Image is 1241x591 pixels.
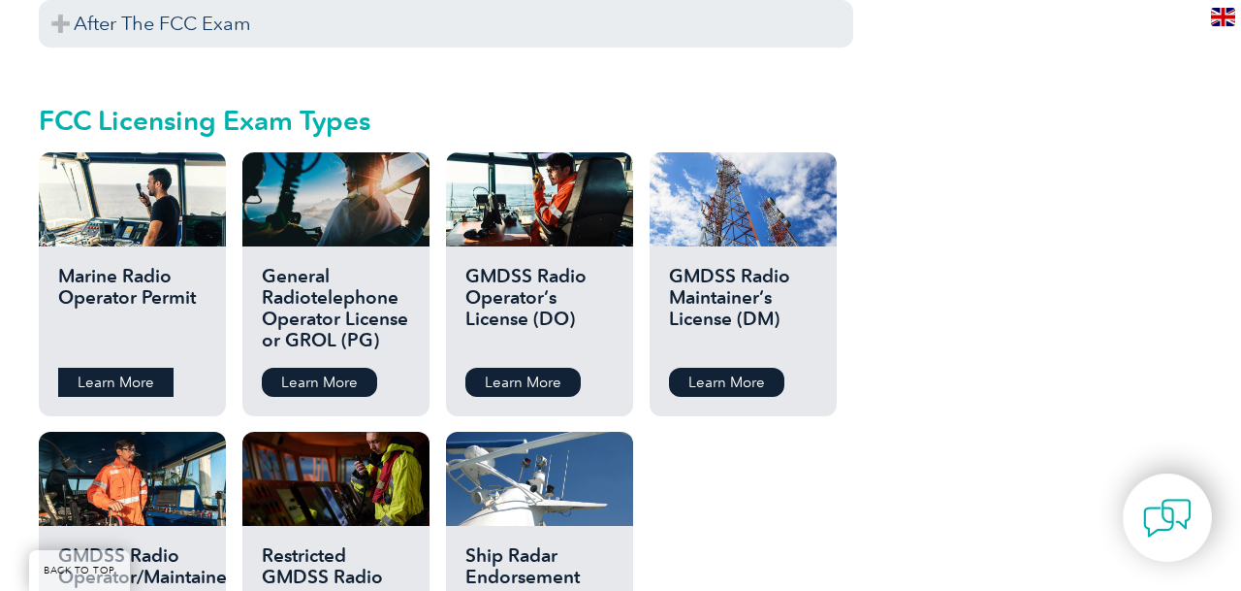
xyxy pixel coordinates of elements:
[465,266,614,353] h2: GMDSS Radio Operator’s License (DO)
[669,266,817,353] h2: GMDSS Radio Maintainer’s License (DM)
[262,266,410,353] h2: General Radiotelephone Operator License or GROL (PG)
[262,368,377,397] a: Learn More
[58,266,207,353] h2: Marine Radio Operator Permit
[29,550,130,591] a: BACK TO TOP
[669,368,784,397] a: Learn More
[58,368,174,397] a: Learn More
[39,105,853,136] h2: FCC Licensing Exam Types
[1211,8,1235,26] img: en
[1143,494,1192,542] img: contact-chat.png
[465,368,581,397] a: Learn More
